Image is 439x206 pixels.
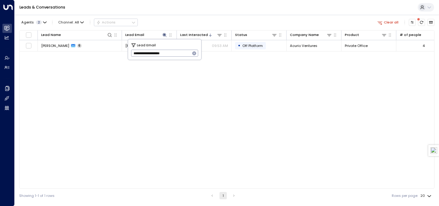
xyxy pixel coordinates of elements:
[26,43,32,49] span: Toggle select row
[20,5,65,10] a: Leads & Conversations
[125,32,167,38] div: Lead Email
[41,43,69,48] span: Jaume Ayats Soler
[345,43,368,48] span: Private Office
[235,32,277,38] div: Status
[375,19,401,26] button: Clear all
[94,19,138,26] button: Actions
[96,20,116,24] div: Actions
[400,32,421,38] div: # of people
[235,32,247,38] div: Status
[220,192,227,199] button: page 1
[212,43,228,48] p: 09:53 AM
[420,192,433,200] div: 20
[238,41,241,50] div: •
[208,192,238,199] nav: pagination navigation
[418,19,425,26] span: There are new threads available. Refresh the grid to view the latest updates.
[56,19,86,26] button: Channel:All
[125,43,173,48] span: jaume.ayats@acurio.vc
[19,19,48,26] button: Agents2
[137,42,156,48] span: Lead Email
[41,32,61,38] div: Lead Name
[345,32,387,38] div: Product
[180,32,222,38] div: Last Interacted
[94,19,138,26] div: Button group with a nested menu
[427,19,434,26] button: Archived Leads
[290,32,319,38] div: Company Name
[77,44,82,48] span: 6
[26,32,32,38] span: Toggle select all
[290,32,332,38] div: Company Name
[290,43,317,48] span: Acurio Ventures
[75,20,79,24] span: All
[36,20,42,24] span: 2
[345,32,359,38] div: Product
[125,32,144,38] div: Lead Email
[19,193,55,198] div: Showing 1-1 of 1 rows
[21,21,34,24] span: Agents
[423,43,425,48] div: 4
[41,32,112,38] div: Lead Name
[180,32,208,38] div: Last Interacted
[409,19,416,26] button: Customize
[392,193,418,198] label: Rows per page:
[56,19,86,26] span: Channel:
[242,43,263,48] span: Off Platform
